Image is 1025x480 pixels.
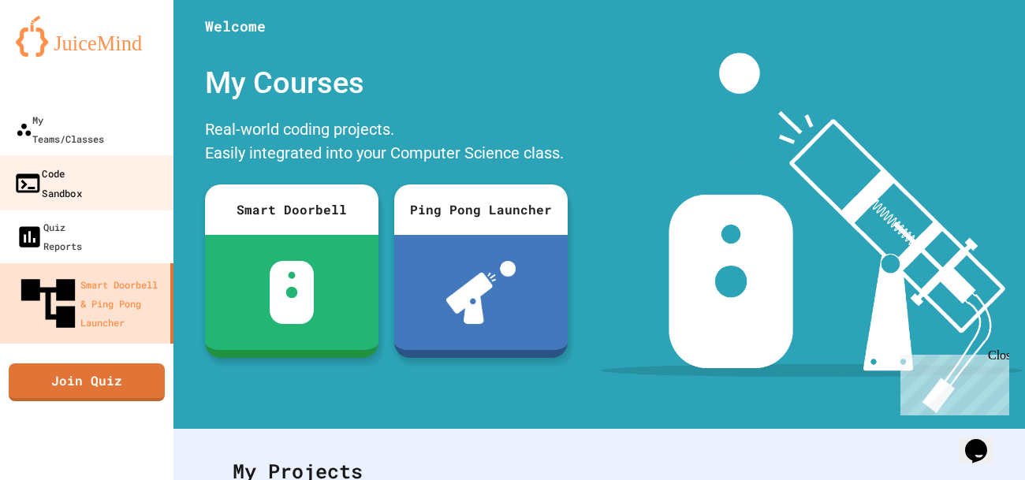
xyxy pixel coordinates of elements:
div: Quiz Reports [16,218,82,255]
img: banner-image-my-projects.png [601,53,1023,413]
iframe: chat widget [894,348,1009,415]
div: Ping Pong Launcher [394,184,568,235]
img: sdb-white.svg [270,261,315,324]
img: logo-orange.svg [16,16,158,57]
iframe: chat widget [959,417,1009,464]
div: My Courses [197,53,576,113]
div: Smart Doorbell [205,184,378,235]
div: My Teams/Classes [16,110,104,148]
div: Smart Doorbell & Ping Pong Launcher [16,271,164,336]
img: ppl-with-ball.png [446,261,516,324]
div: Code Sandbox [13,163,82,202]
div: Real-world coding projects. Easily integrated into your Computer Science class. [197,113,576,173]
div: Chat with us now!Close [6,6,109,100]
a: Join Quiz [9,363,165,401]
